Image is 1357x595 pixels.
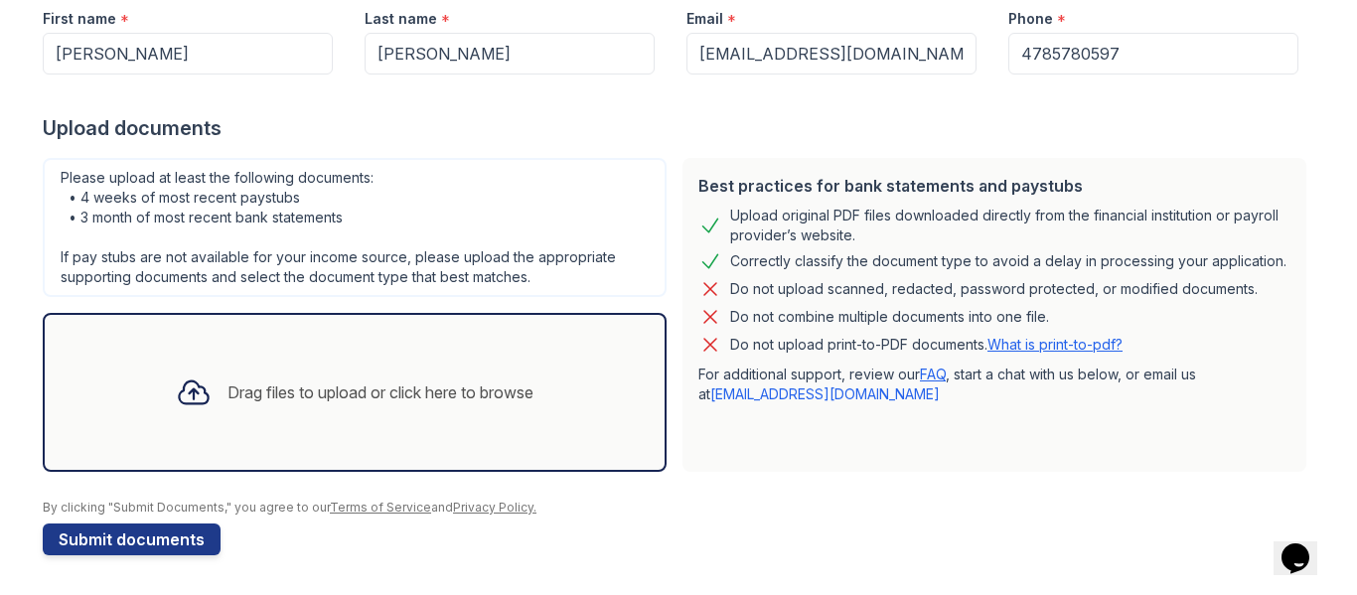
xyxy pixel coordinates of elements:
div: Best practices for bank statements and paystubs [698,174,1290,198]
label: Last name [365,9,437,29]
a: FAQ [920,366,946,382]
a: What is print-to-pdf? [987,336,1123,353]
a: [EMAIL_ADDRESS][DOMAIN_NAME] [710,385,940,402]
div: Upload original PDF files downloaded directly from the financial institution or payroll provider’... [730,206,1290,245]
iframe: chat widget [1274,516,1337,575]
button: Submit documents [43,523,221,555]
a: Privacy Policy. [453,500,536,515]
a: Terms of Service [330,500,431,515]
p: For additional support, review our , start a chat with us below, or email us at [698,365,1290,404]
p: Do not upload print-to-PDF documents. [730,335,1123,355]
div: Upload documents [43,114,1314,142]
div: Correctly classify the document type to avoid a delay in processing your application. [730,249,1286,273]
label: First name [43,9,116,29]
div: Please upload at least the following documents: • 4 weeks of most recent paystubs • 3 month of mo... [43,158,667,297]
div: By clicking "Submit Documents," you agree to our and [43,500,1314,516]
div: Do not combine multiple documents into one file. [730,305,1049,329]
label: Email [686,9,723,29]
label: Phone [1008,9,1053,29]
div: Do not upload scanned, redacted, password protected, or modified documents. [730,277,1258,301]
div: Drag files to upload or click here to browse [227,380,533,404]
